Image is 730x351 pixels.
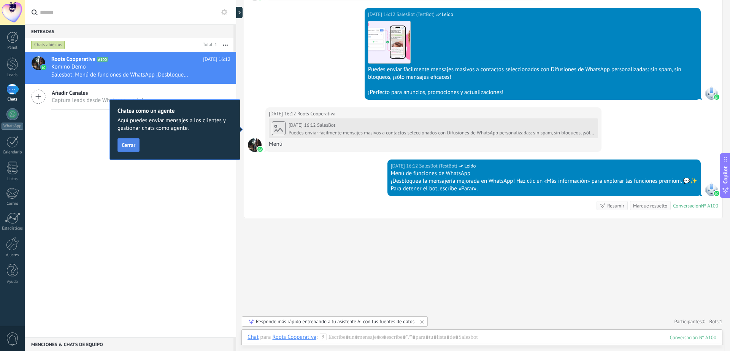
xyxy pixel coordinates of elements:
div: ¡Perfecto para anuncios, promociones y actualizaciones! [368,89,697,96]
span: Leído [442,11,453,18]
div: Chats abiertos [31,40,65,49]
div: Marque resuelto [633,202,667,209]
span: Roots Cooperativa [248,138,262,152]
img: 45371cb0-b335-4872-aa72-f7e2c6a6897b [368,21,410,63]
span: Captura leads desde Whatsapp y más! [52,97,143,104]
div: [DATE] 16:12 [391,162,419,170]
div: Calendario [2,150,24,155]
span: Aquí puedes enviar mensajes a los clientes y gestionar chats como agente. [117,117,232,132]
span: Kommo Demo [51,63,86,71]
button: Cerrar [117,138,140,152]
img: icon [41,65,46,70]
span: 0 [703,318,706,325]
span: Añadir Canales [52,89,143,97]
span: SalesBot (TestBot) [419,162,457,170]
div: Puedes enviar fácilmente mensajes masivos a contactos seleccionados con Difusiones de WhatsApp pe... [289,130,595,136]
div: Puedes enviar fácilmente mensajes masivos a contactos seleccionados con Difusiones de WhatsApp pe... [368,66,697,81]
h2: Chatea como un agente [117,107,232,115]
div: Ayuda [2,279,24,284]
div: WhatsApp [2,123,23,130]
span: Roots Cooperativa [51,56,95,63]
div: № A100 [701,203,718,209]
div: Menú [269,140,598,148]
button: Más [217,38,233,52]
div: 100 [670,334,716,341]
span: para [260,333,271,341]
span: 1 [720,318,722,325]
span: SalesBot (TestBot) [397,11,435,18]
div: [DATE] 16:12 [289,122,317,128]
span: SalesBot [317,122,335,128]
span: SalesBot [705,182,718,196]
div: Total: 1 [200,41,217,49]
span: A100 [97,57,108,62]
div: Roots Cooperativa [272,333,316,340]
div: Menú de funciones de WhatsApp [391,170,697,177]
div: Entradas [25,24,233,38]
div: Estadísticas [2,226,24,231]
div: Mostrar [235,7,243,18]
div: Correo [2,201,24,206]
a: avatariconRoots CooperativaA100[DATE] 16:12Kommo DemoSalesbot: Menú de funciones de WhatsApp ¡Des... [25,52,236,84]
span: SalesBot [705,86,718,100]
div: Ajustes [2,253,24,258]
div: Listas [2,177,24,182]
div: Resumir [607,202,624,209]
div: Responde más rápido entrenando a tu asistente AI con tus fuentes de datos [256,318,414,325]
div: [DATE] 16:12 [269,110,297,118]
span: Roots Cooperativa [297,110,335,118]
div: ¡Desbloquea la mensajería mejorada en WhatsApp! Haz clic en «Más información» para explorar las f... [391,177,697,185]
img: waba.svg [257,147,263,152]
span: [DATE] 16:12 [203,56,230,63]
div: [DATE] 16:12 [368,11,397,18]
div: Conversación [673,203,701,209]
span: Copilot [722,166,729,184]
span: Bots: [709,318,722,325]
div: Panel [2,45,24,50]
span: Leído [465,162,476,170]
img: waba.svg [714,191,719,196]
div: Chats [2,97,24,102]
img: waba.svg [714,94,719,100]
span: Cerrar [122,142,135,148]
a: Participantes:0 [674,318,705,325]
div: Leads [2,73,24,78]
span: Salesbot: Menú de funciones de WhatsApp ¡Desbloquea la mensajería mejorada en WhatsApp! Haz clic ... [51,71,189,78]
div: Menciones & Chats de equipo [25,337,233,351]
span: : [316,333,317,341]
div: Para detener el bot, escribe «Parar». [391,185,697,193]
